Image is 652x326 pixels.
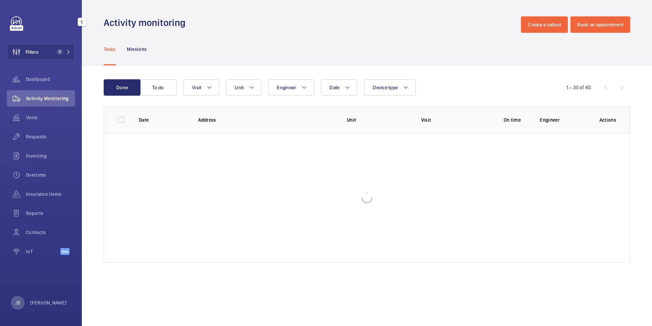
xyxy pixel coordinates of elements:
p: Visit [421,117,485,123]
span: Requests [26,133,75,140]
span: Unit [235,85,243,90]
button: Book an appointment [570,16,630,33]
span: Beta [60,248,70,255]
span: Date [329,85,339,90]
span: 1 [57,49,62,55]
button: Visit [183,79,219,96]
button: Date [321,79,357,96]
span: Reports [26,210,75,217]
p: Engineer [540,117,588,123]
span: Visit [192,85,201,90]
span: Invoicing [26,152,75,159]
div: 1 – 30 of 60 [566,84,591,91]
span: Units [26,114,75,121]
p: [PERSON_NAME] [30,299,67,306]
p: On time [495,117,529,123]
button: Unit [226,79,262,96]
span: Device type [373,85,398,90]
p: JB [15,299,20,306]
span: Overtime [26,172,75,178]
button: Filters1 [7,44,75,60]
button: Done [104,79,140,96]
button: Device type [364,79,416,96]
p: Tasks [104,46,116,53]
span: Dashboard [26,76,75,83]
button: Create a callout [521,16,568,33]
span: Engineer [277,85,296,90]
p: Actions [599,117,616,123]
button: To do [140,79,177,96]
p: Date [139,117,187,123]
span: IoT [26,248,60,255]
span: Contacts [26,229,75,236]
span: Activity Monitoring [26,95,75,102]
p: Address [198,117,336,123]
span: Insurance items [26,191,75,198]
p: Missions [127,46,147,53]
span: Filters [26,49,39,55]
p: Unit [347,117,410,123]
h1: Activity monitoring [104,16,190,29]
button: Engineer [268,79,314,96]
